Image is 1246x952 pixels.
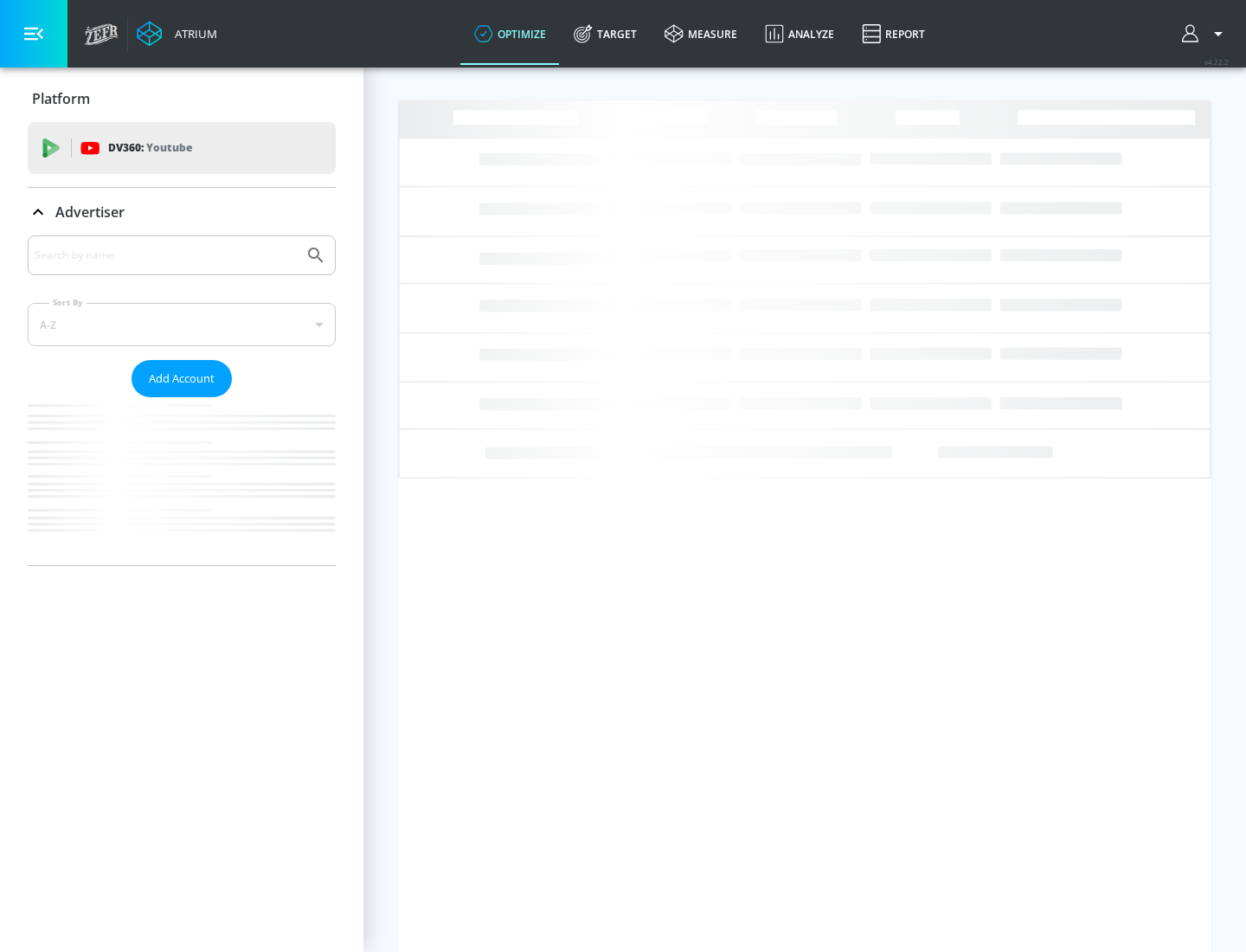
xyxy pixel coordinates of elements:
span: v 4.22.2 [1204,57,1229,67]
a: Target [560,3,651,65]
span: Add Account [149,369,215,389]
input: Search by name [35,244,297,267]
div: DV360: Youtube [28,122,336,174]
div: A-Z [28,303,336,346]
a: Atrium [137,21,217,47]
p: Youtube [146,138,192,157]
div: Advertiser [28,235,336,565]
label: Sort By [49,297,87,308]
a: Analyze [751,3,848,65]
p: Advertiser [55,203,125,222]
a: Report [848,3,939,65]
p: DV360: [108,138,192,158]
div: Atrium [168,26,217,42]
a: optimize [460,3,560,65]
p: Platform [32,89,90,108]
div: Advertiser [28,188,336,236]
a: measure [651,3,751,65]
nav: list of Advertiser [28,397,336,565]
div: Platform [28,74,336,123]
button: Add Account [132,360,232,397]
